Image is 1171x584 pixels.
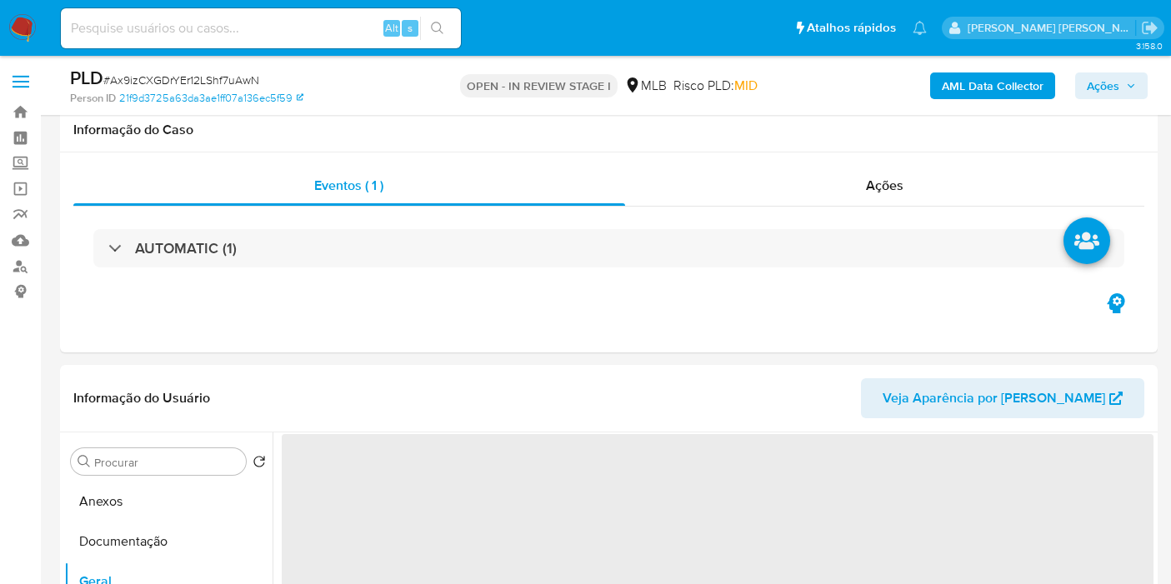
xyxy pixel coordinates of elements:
[883,378,1105,418] span: Veja Aparência por [PERSON_NAME]
[94,455,239,470] input: Procurar
[942,72,1043,99] b: AML Data Collector
[1087,72,1119,99] span: Ações
[135,239,237,257] h3: AUTOMATIC (1)
[968,20,1136,36] p: leticia.merlin@mercadolivre.com
[253,455,266,473] button: Retornar ao pedido padrão
[408,20,413,36] span: s
[73,390,210,407] h1: Informação do Usuário
[861,378,1144,418] button: Veja Aparência por [PERSON_NAME]
[73,122,1144,138] h1: Informação do Caso
[314,176,383,195] span: Eventos ( 1 )
[93,229,1124,267] div: AUTOMATIC (1)
[78,455,91,468] button: Procurar
[913,21,927,35] a: Notificações
[70,91,116,106] b: Person ID
[460,74,618,97] p: OPEN - IN REVIEW STAGE I
[119,91,303,106] a: 21f9d3725a63da3ae1ff07a136ec5f59
[64,482,273,522] button: Anexos
[866,176,903,195] span: Ações
[930,72,1055,99] button: AML Data Collector
[1141,19,1158,37] a: Sair
[64,522,273,562] button: Documentação
[70,64,103,91] b: PLD
[61,17,461,39] input: Pesquise usuários ou casos...
[624,77,667,95] div: MLB
[385,20,398,36] span: Alt
[420,17,454,40] button: search-icon
[807,19,896,37] span: Atalhos rápidos
[673,77,758,95] span: Risco PLD:
[734,76,758,95] span: MID
[103,72,259,88] span: # Ax9izCXGDrYEr12LShf7uAwN
[1075,72,1148,99] button: Ações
